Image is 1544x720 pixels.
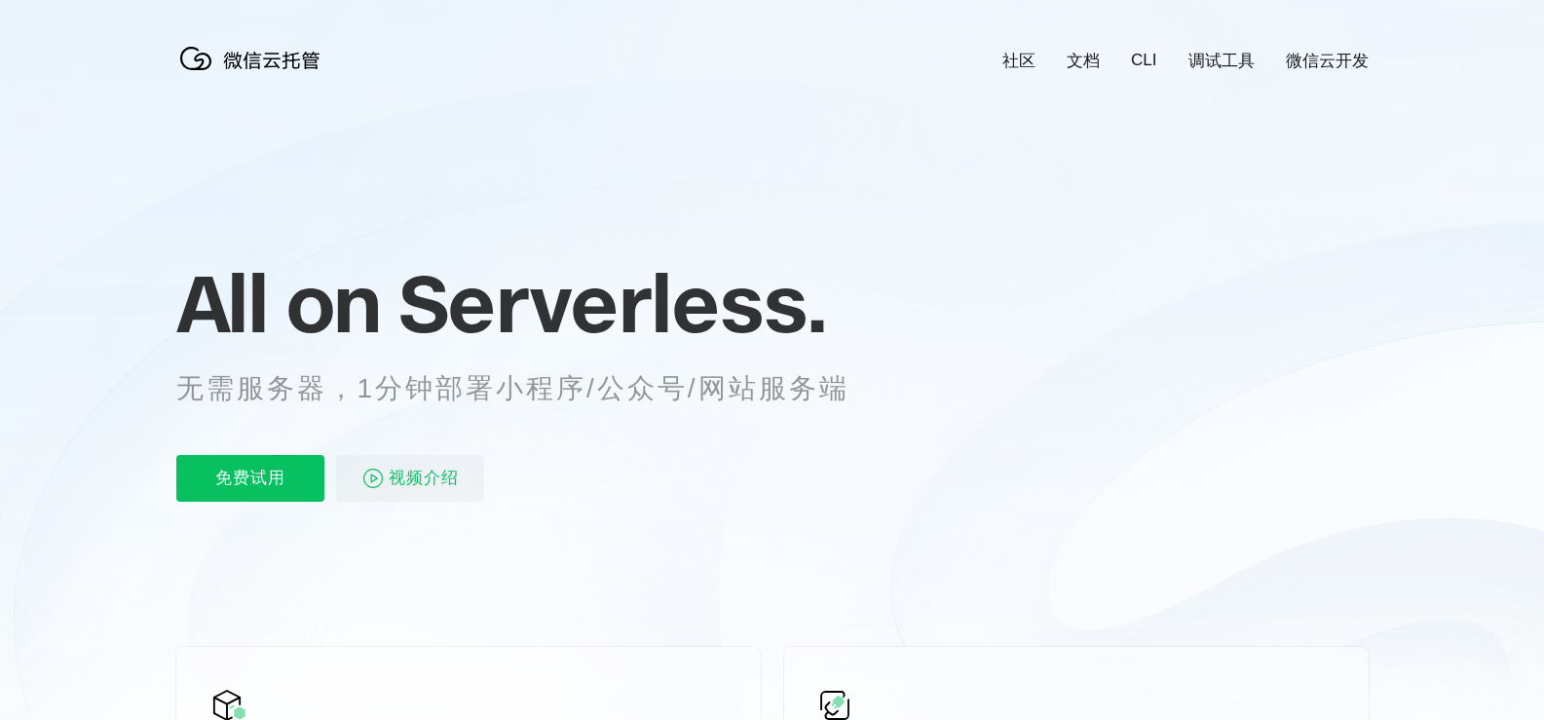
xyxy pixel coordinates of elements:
[1188,50,1255,72] a: 调试工具
[1131,51,1156,70] a: CLI
[176,64,332,81] a: 微信云托管
[176,369,885,408] p: 无需服务器，1分钟部署小程序/公众号/网站服务端
[1067,50,1100,72] a: 文档
[176,455,324,502] p: 免费试用
[176,254,380,352] span: All on
[1286,50,1369,72] a: 微信云开发
[176,39,332,78] img: 微信云托管
[389,455,459,502] span: 视频介绍
[1002,50,1036,72] a: 社区
[398,254,826,352] span: Serverless.
[361,467,385,490] img: video_play.svg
